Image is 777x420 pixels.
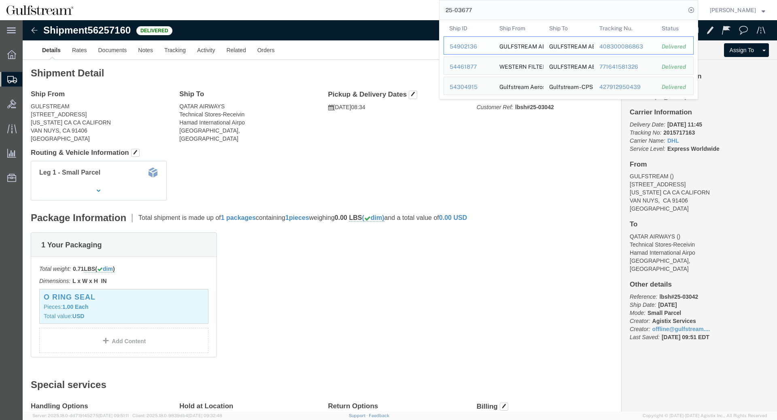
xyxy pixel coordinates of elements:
[439,0,686,20] input: Search for shipment number, reference number
[188,413,222,418] span: [DATE] 09:32:48
[450,42,488,51] div: 54902136
[499,77,538,95] div: Gulfstream Aerospace Corp.
[656,20,694,36] th: Status
[494,20,544,36] th: Ship From
[662,42,688,51] div: Delivered
[98,413,129,418] span: [DATE] 09:51:11
[710,6,756,15] span: Jene Middleton
[6,4,74,16] img: logo
[599,42,651,51] div: 408300086863
[450,83,488,91] div: 54304915
[709,5,766,15] button: [PERSON_NAME]
[499,37,538,54] div: GULFSTREAM AEROSPACE
[599,83,651,91] div: 427912950439
[599,63,651,71] div: 771641581326
[643,412,767,419] span: Copyright © [DATE]-[DATE] Agistix Inc., All Rights Reserved
[450,63,488,71] div: 54461877
[662,83,688,91] div: Delivered
[444,20,494,36] th: Ship ID
[132,413,222,418] span: Client: 2025.18.0-9839db4
[32,413,129,418] span: Server: 2025.18.0-dd719145275
[349,413,369,418] a: Support
[594,20,656,36] th: Tracking Nu.
[444,20,698,99] table: Search Results
[23,20,777,412] iframe: FS Legacy Container
[549,77,588,95] div: Gulfstream - CPS
[549,57,588,74] div: GULFSTREAM AEROSPACE CORP
[549,37,588,54] div: GULFSTREAM AEROSPACE CORPORATION
[543,20,594,36] th: Ship To
[499,57,538,74] div: WESTERN FILTER
[369,413,389,418] a: Feedback
[662,63,688,71] div: Delivered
